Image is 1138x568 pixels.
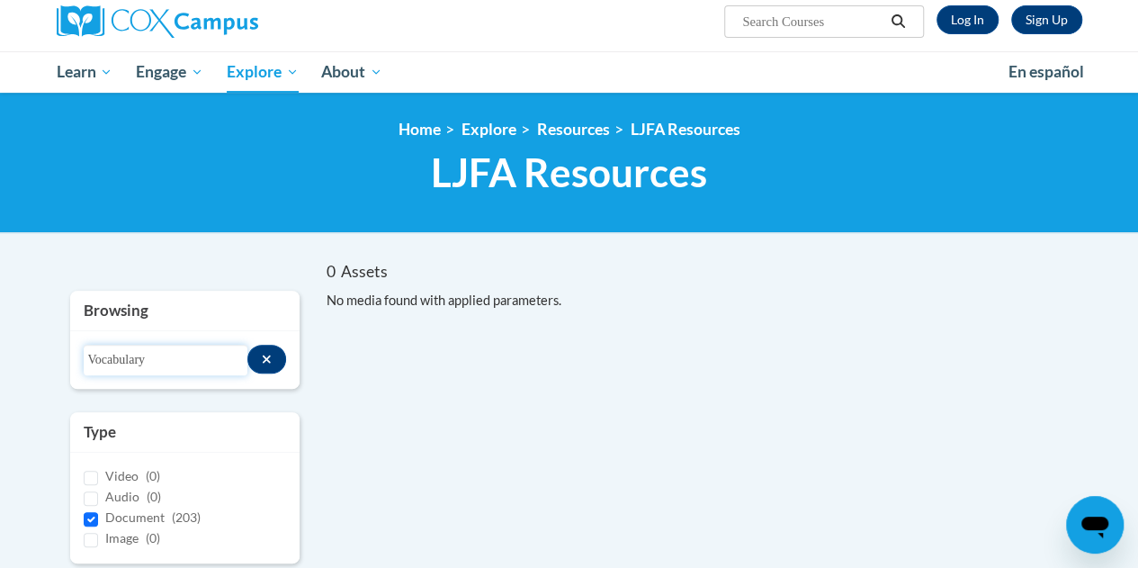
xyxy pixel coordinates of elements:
[105,489,139,504] span: Audio
[45,51,125,93] a: Learn
[105,530,139,545] span: Image
[1066,496,1124,554] iframe: Button to launch messaging window
[136,61,203,83] span: Engage
[147,489,161,504] span: (0)
[43,51,1096,93] div: Main menu
[321,61,382,83] span: About
[227,61,299,83] span: Explore
[84,345,248,375] input: Search resources
[461,120,516,139] a: Explore
[215,51,310,93] a: Explore
[997,53,1096,91] a: En español
[84,421,286,443] h3: Type
[1008,62,1084,81] span: En español
[57,5,381,38] a: Cox Campus
[341,262,388,281] span: Assets
[327,291,1069,311] div: No media found with applied parameters.
[631,120,740,139] a: LJFA Resources
[327,262,336,281] span: 0
[740,11,884,32] input: Search Courses
[57,5,258,38] img: Cox Campus
[105,509,165,525] span: Document
[884,11,911,32] button: Search
[247,345,286,374] button: Search resources
[146,468,160,483] span: (0)
[124,51,215,93] a: Engage
[146,530,160,545] span: (0)
[431,149,707,196] span: LJFA Resources
[84,300,286,321] h3: Browsing
[172,509,201,525] span: (203)
[1011,5,1082,34] a: Register
[537,120,610,139] a: Resources
[309,51,394,93] a: About
[399,120,441,139] a: Home
[936,5,999,34] a: Log In
[56,61,112,83] span: Learn
[105,468,139,483] span: Video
